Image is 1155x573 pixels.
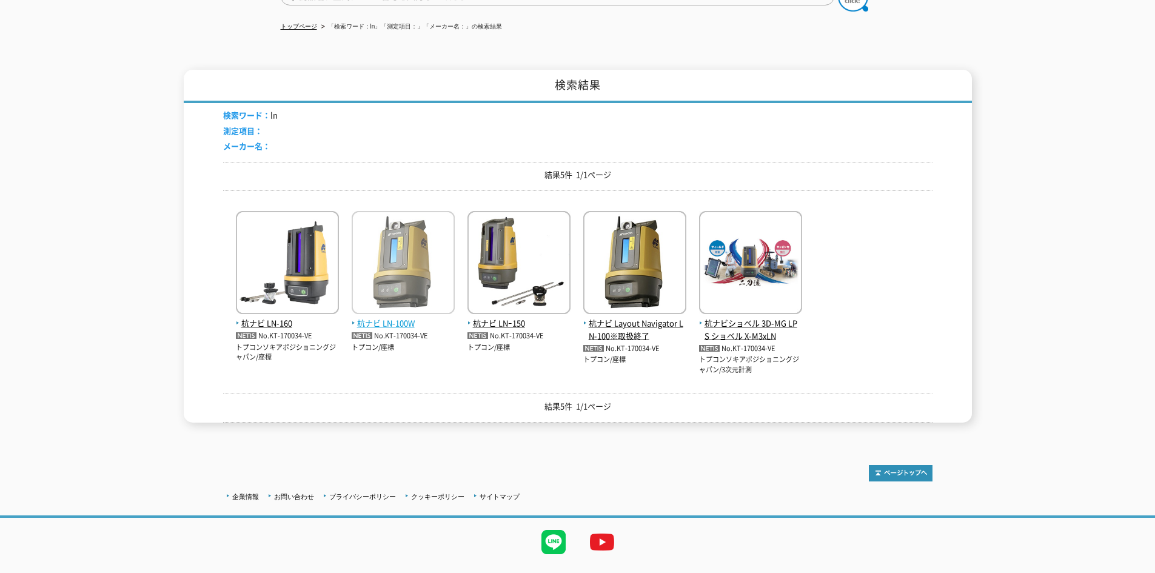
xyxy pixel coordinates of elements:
li: ln [223,109,278,122]
p: No.KT-170034-VE [699,343,802,355]
span: 杭ナビ LN-160 [236,317,339,330]
span: 杭ナビ Layout Navigator LN-100※取扱終了 [583,317,686,343]
a: サイトマップ [480,493,520,500]
p: トプコン/座標 [467,343,571,353]
a: トップページ [281,23,317,30]
p: No.KT-170034-VE [352,330,455,343]
p: 結果5件 1/1ページ [223,400,932,413]
p: トプコンソキアポジショニングジャパン/座標 [236,343,339,363]
img: Layout Navigator LN-100※取扱終了 [583,211,686,317]
p: トプコン/座標 [583,355,686,365]
a: 杭ナビショベル 3D-MG LPS ショベル X-M3xLN [699,304,802,342]
a: 杭ナビ LNｰ150 [467,304,571,330]
img: LN-100W [352,211,455,317]
img: LN-160 [236,211,339,317]
a: クッキーポリシー [411,493,464,500]
a: プライバシーポリシー [329,493,396,500]
a: 杭ナビ Layout Navigator LN-100※取扱終了 [583,304,686,342]
h1: 検索結果 [184,70,972,103]
span: 検索ワード： [223,109,270,121]
a: 企業情報 [232,493,259,500]
span: メーカー名： [223,140,270,152]
p: No.KT-170034-VE [583,343,686,355]
span: 測定項目： [223,125,263,136]
p: トプコンソキアポジショニングジャパン/3次元計測 [699,355,802,375]
a: 杭ナビ LN-100W [352,304,455,330]
li: 「検索ワード：ln」「測定項目：」「メーカー名：」の検索結果 [319,21,503,33]
p: 結果5件 1/1ページ [223,169,932,181]
a: お問い合わせ [274,493,314,500]
span: 杭ナビ LN-100W [352,317,455,330]
p: No.KT-170034-VE [467,330,571,343]
img: YouTube [578,518,626,566]
a: 杭ナビ LN-160 [236,304,339,330]
p: トプコン/座標 [352,343,455,353]
img: X-M3xLN [699,211,802,317]
img: トップページへ [869,465,932,481]
img: LINE [529,518,578,566]
span: 杭ナビショベル 3D-MG LPS ショベル X-M3xLN [699,317,802,343]
img: LNｰ150 [467,211,571,317]
p: No.KT-170034-VE [236,330,339,343]
span: 杭ナビ LNｰ150 [467,317,571,330]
